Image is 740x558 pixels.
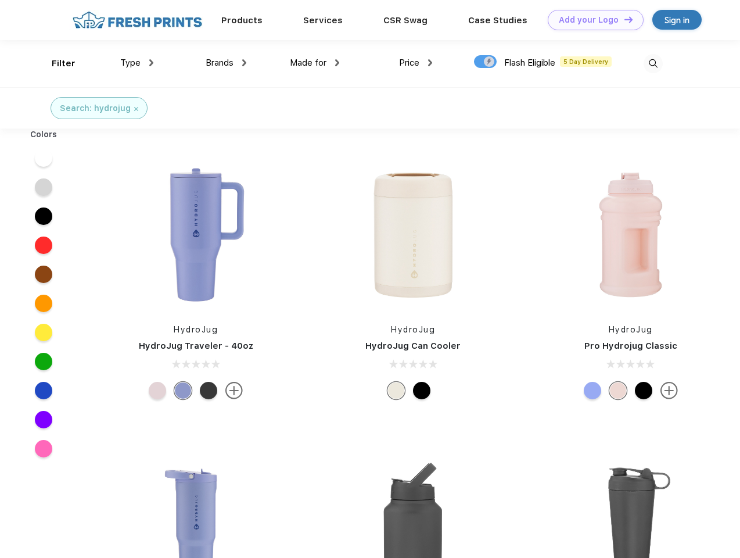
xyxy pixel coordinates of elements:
[149,382,166,399] div: Pink Sand
[428,59,432,66] img: dropdown.png
[120,58,141,68] span: Type
[149,59,153,66] img: dropdown.png
[609,325,653,334] a: HydroJug
[200,382,217,399] div: Black
[584,382,601,399] div: Hyper Blue
[387,382,405,399] div: Cream
[225,382,243,399] img: more.svg
[609,382,627,399] div: Pink Sand
[174,382,192,399] div: Peri
[560,56,612,67] span: 5 Day Delivery
[21,128,66,141] div: Colors
[559,15,619,25] div: Add your Logo
[391,325,435,334] a: HydroJug
[554,158,708,312] img: func=resize&h=266
[139,341,253,351] a: HydroJug Traveler - 40oz
[335,59,339,66] img: dropdown.png
[504,58,555,68] span: Flash Eligible
[69,10,206,30] img: fo%20logo%202.webp
[652,10,702,30] a: Sign in
[206,58,234,68] span: Brands
[336,158,490,312] img: func=resize&h=266
[221,15,263,26] a: Products
[635,382,652,399] div: Black
[118,158,273,312] img: func=resize&h=266
[660,382,678,399] img: more.svg
[365,341,461,351] a: HydroJug Can Cooler
[644,54,663,73] img: desktop_search.svg
[174,325,218,334] a: HydroJug
[624,16,633,23] img: DT
[664,13,689,27] div: Sign in
[52,57,76,70] div: Filter
[290,58,326,68] span: Made for
[60,102,131,115] div: Search: hydrojug
[134,107,138,111] img: filter_cancel.svg
[584,341,677,351] a: Pro Hydrojug Classic
[413,382,430,399] div: Black
[242,59,246,66] img: dropdown.png
[399,58,419,68] span: Price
